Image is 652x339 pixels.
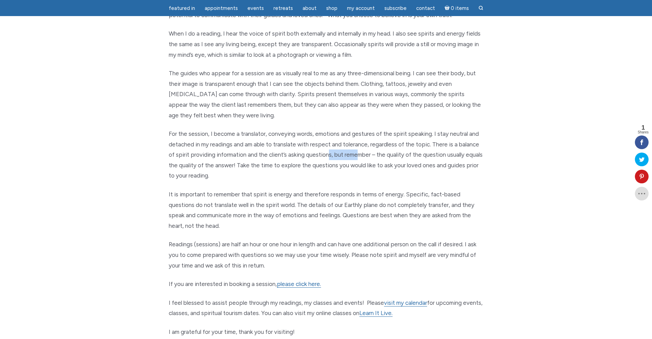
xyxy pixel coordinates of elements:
[347,5,375,11] span: My Account
[169,327,484,337] p: I am grateful for your time, thank you for visiting!
[384,299,427,307] a: visit my calendar
[169,68,484,120] p: The guides who appear for a session are as visually real to me as any three-dimensional being. I ...
[273,5,293,11] span: Retreats
[416,5,435,11] span: Contact
[326,5,337,11] span: Shop
[169,279,484,289] p: If you are interested in booking a session,
[445,5,451,11] i: Cart
[343,2,379,15] a: My Account
[359,310,393,317] a: Learn It Live.
[169,5,195,11] span: featured in
[277,281,321,288] a: please click here.
[205,5,238,11] span: Appointments
[201,2,242,15] a: Appointments
[303,5,317,11] span: About
[440,1,473,15] a: Cart0 items
[380,2,411,15] a: Subscribe
[165,2,199,15] a: featured in
[169,129,484,181] p: For the session, I become a translator, conveying words, emotions and gestures of the spirit spea...
[169,298,484,318] p: I feel blessed to assist people through my readings, my classes and events! Please for upcoming e...
[298,2,321,15] a: About
[638,131,649,134] span: Shares
[169,28,484,60] p: When I do a reading, I hear the voice of spirit both externally and internally in my head. I also...
[322,2,342,15] a: Shop
[451,6,469,11] span: 0 items
[412,2,439,15] a: Contact
[384,5,407,11] span: Subscribe
[169,189,484,231] p: It is important to remember that spirit is energy and therefore responds in terms of energy. Spec...
[243,2,268,15] a: Events
[169,239,484,271] p: Readings (sessions) are half an hour or one hour in length and can have one additional person on ...
[638,125,649,131] span: 1
[247,5,264,11] span: Events
[269,2,297,15] a: Retreats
